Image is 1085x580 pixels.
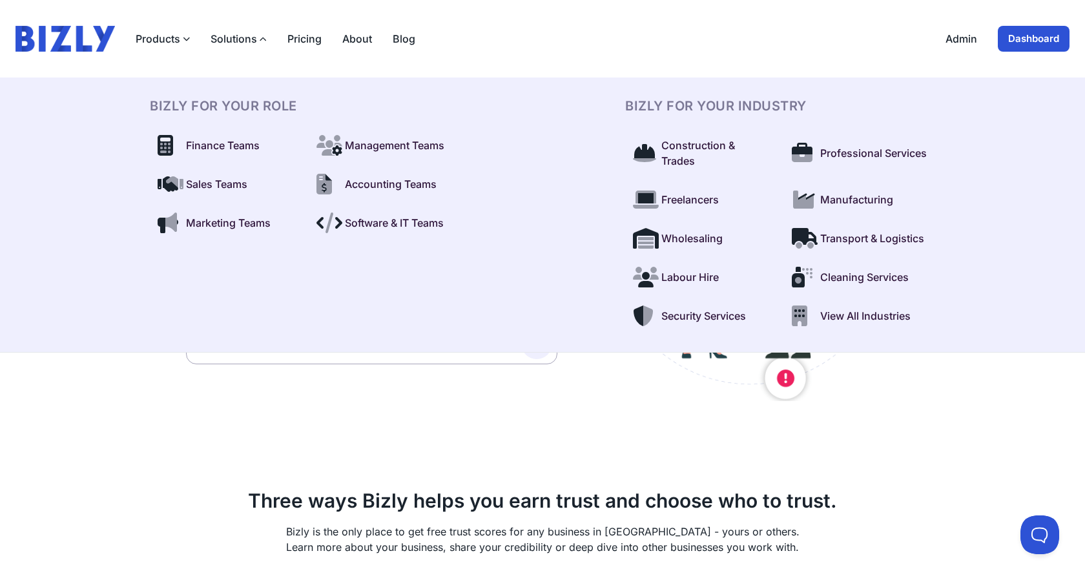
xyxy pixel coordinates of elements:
[625,300,776,331] a: Security Services
[945,31,977,47] a: Admin
[625,262,776,293] a: Labour Hire
[150,130,301,161] a: Finance Teams
[625,98,935,114] h3: BIZLY For Your Industry
[661,231,723,246] span: Wholesaling
[345,215,444,231] span: Software & IT Teams
[820,308,911,324] span: View All Industries
[784,130,935,176] a: Professional Services
[820,145,927,161] span: Professional Services
[345,176,437,192] span: Accounting Teams
[784,300,935,331] a: View All Industries
[287,31,322,47] a: Pricing
[820,269,909,285] span: Cleaning Services
[625,184,776,215] a: Freelancers
[309,130,460,161] a: Management Teams
[784,262,935,293] a: Cleaning Services
[150,98,460,114] h3: BIZLY For Your Role
[150,169,301,200] a: Sales Teams
[309,169,460,200] a: Accounting Teams
[661,192,719,207] span: Freelancers
[625,130,776,176] a: Construction & Trades
[345,138,444,153] span: Management Teams
[186,215,271,231] span: Marketing Teams
[661,269,719,285] span: Labour Hire
[820,231,924,246] span: Transport & Logistics
[784,223,935,254] a: Transport & Logistics
[784,184,935,215] a: Manufacturing
[661,308,746,324] span: Security Services
[820,192,893,207] span: Manufacturing
[136,31,190,47] button: Products
[211,31,267,47] button: Solutions
[186,138,260,153] span: Finance Teams
[998,26,1069,52] a: Dashboard
[393,31,415,47] a: Blog
[625,223,776,254] a: Wholesaling
[661,138,769,169] span: Construction & Trades
[186,176,247,192] span: Sales Teams
[186,524,899,555] p: Bizly is the only place to get free trust scores for any business in [GEOGRAPHIC_DATA] - yours or...
[342,31,372,47] a: About
[1020,515,1059,554] iframe: Toggle Customer Support
[150,207,301,238] a: Marketing Teams
[186,489,899,513] h2: Three ways Bizly helps you earn trust and choose who to trust.
[309,207,460,238] a: Software & IT Teams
